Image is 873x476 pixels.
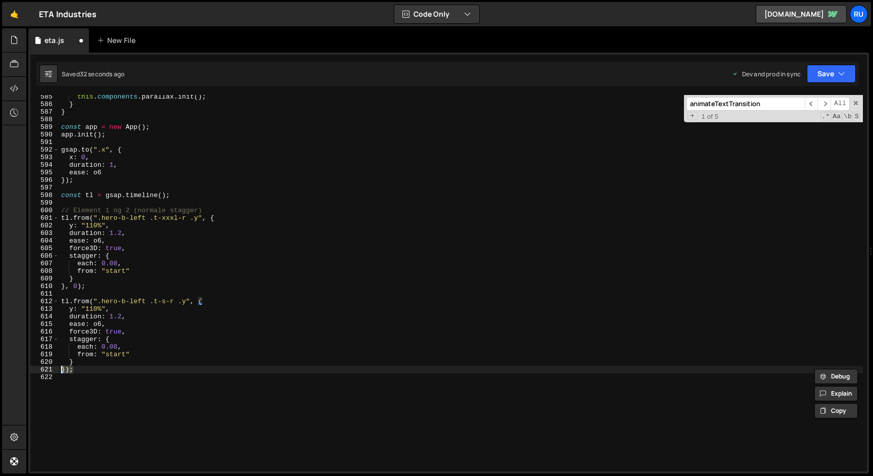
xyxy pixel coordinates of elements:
span: Toggle Replace mode [687,112,698,120]
a: Ru [850,5,868,23]
a: 🤙 [2,2,27,26]
span: Alt-Enter [831,97,850,111]
span: 1 of 5 [698,113,723,120]
div: 602 [30,222,59,229]
div: 610 [30,282,59,290]
div: 618 [30,343,59,351]
div: 615 [30,320,59,328]
div: 589 [30,123,59,131]
div: 586 [30,101,59,108]
span: Whole Word Search [843,112,853,121]
div: eta.js [44,35,64,45]
button: Save [807,65,856,83]
div: 621 [30,366,59,373]
div: 614 [30,313,59,320]
button: Code Only [394,5,479,23]
div: 605 [30,245,59,252]
div: 604 [30,237,59,245]
span: CaseSensitive Search [832,112,842,121]
span: RegExp Search [820,112,831,121]
a: [DOMAIN_NAME] [756,5,847,23]
div: 596 [30,176,59,184]
div: Dev and prod in sync [732,70,801,78]
div: 591 [30,138,59,146]
div: 622 [30,373,59,381]
div: 619 [30,351,59,358]
div: 601 [30,214,59,222]
div: 588 [30,116,59,123]
div: 609 [30,275,59,282]
div: 606 [30,252,59,260]
span: ​ [805,97,818,111]
div: 620 [30,358,59,366]
div: 587 [30,108,59,116]
button: Debug [814,369,858,384]
div: New File [97,35,140,45]
div: 593 [30,154,59,161]
div: Saved [62,70,124,78]
div: 32 seconds ago [80,70,124,78]
div: 598 [30,192,59,199]
div: 611 [30,290,59,298]
div: 616 [30,328,59,336]
button: Copy [814,403,858,418]
div: 599 [30,199,59,207]
div: 590 [30,131,59,138]
div: 608 [30,267,59,275]
span: ​ [817,97,831,111]
div: 617 [30,336,59,343]
span: Search In Selection [854,112,860,121]
div: 607 [30,260,59,267]
button: Explain [814,386,858,401]
input: Search for [686,97,805,111]
div: 595 [30,169,59,176]
div: 613 [30,305,59,313]
div: 585 [30,93,59,101]
div: 612 [30,298,59,305]
div: 592 [30,146,59,154]
div: 594 [30,161,59,169]
div: ETA Industries [39,8,97,20]
div: 600 [30,207,59,214]
div: 597 [30,184,59,192]
div: 603 [30,229,59,237]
